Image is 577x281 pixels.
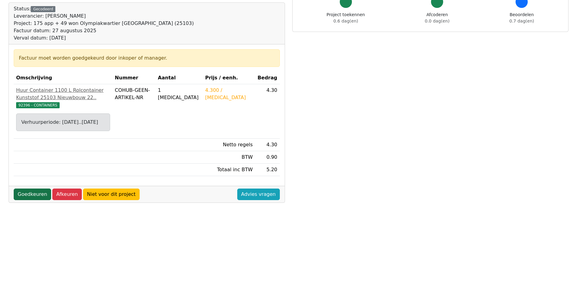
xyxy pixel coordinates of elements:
div: Leverancier: [PERSON_NAME] [14,12,194,20]
div: Status: [14,5,194,42]
a: Goedkeuren [14,189,51,200]
div: Project: 175 app + 49 won Olympiakwartier [GEOGRAPHIC_DATA] (25103) [14,20,194,27]
div: Verhuurperiode: [DATE]..[DATE] [21,119,105,126]
div: Factuur datum: 27 augustus 2025 [14,27,194,34]
div: Beoordelen [509,12,534,24]
td: 0.90 [255,151,280,164]
th: Nummer [113,72,156,84]
td: Totaal inc BTW [203,164,255,176]
td: 5.20 [255,164,280,176]
a: Huur Container 1100 L Rolcontainer Kunststof 25103 Nieuwbouw 22..92396 - CONTAINERS [16,87,110,109]
td: 4.30 [255,84,280,139]
span: 0.6 dag(en) [333,19,358,23]
a: Afkeuren [52,189,82,200]
td: COHUB-GEEN-ARTIKEL-NR [113,84,156,139]
div: Factuur moet worden goedgekeurd door inkoper of manager. [19,54,275,62]
div: Project toekennen [327,12,365,24]
span: 92396 - CONTAINERS [16,102,60,108]
span: 0.0 dag(en) [425,19,450,23]
div: 1 [MEDICAL_DATA] [158,87,200,101]
span: 0.7 dag(en) [509,19,534,23]
td: Netto regels [203,139,255,151]
td: BTW [203,151,255,164]
div: Gecodeerd [31,6,55,12]
a: Advies vragen [237,189,280,200]
th: Omschrijving [14,72,113,84]
th: Aantal [155,72,203,84]
td: 4.30 [255,139,280,151]
div: Afcoderen [425,12,450,24]
div: Verval datum: [DATE] [14,34,194,42]
div: 4.300 / [MEDICAL_DATA] [205,87,252,101]
div: Huur Container 1100 L Rolcontainer Kunststof 25103 Nieuwbouw 22.. [16,87,110,101]
th: Bedrag [255,72,280,84]
a: Niet voor dit project [83,189,140,200]
th: Prijs / eenh. [203,72,255,84]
